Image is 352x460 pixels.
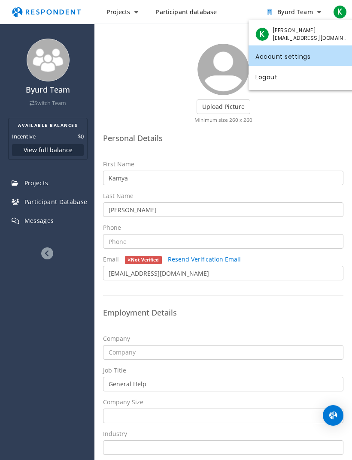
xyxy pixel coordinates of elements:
div: Open Intercom Messenger [323,405,343,426]
span: [PERSON_NAME] [273,27,348,34]
span: K [255,27,269,41]
span: [EMAIL_ADDRESS][DOMAIN_NAME] [273,34,348,42]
